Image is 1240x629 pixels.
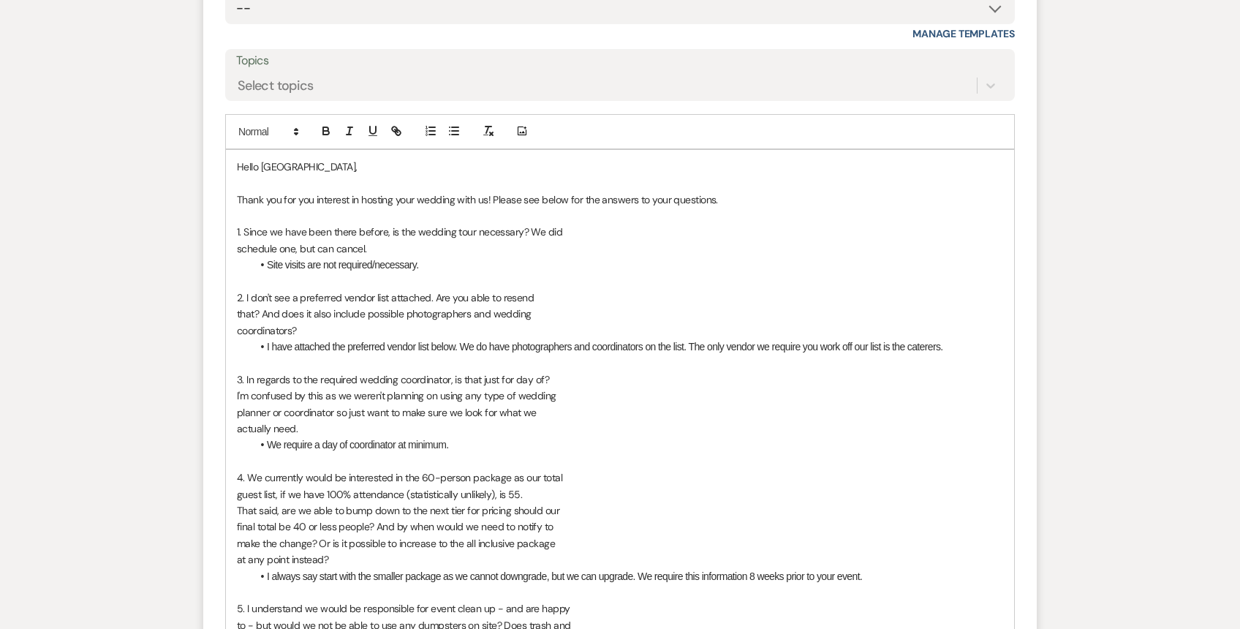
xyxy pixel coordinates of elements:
span: 5. I understand we would be responsible for event clean up - and are happy [237,602,570,615]
span: That said, are we able to bump down to the next tier for pricing should our [237,504,559,517]
span: planner or coordinator so just want to make sure we look for what we [237,406,537,419]
p: Hello [GEOGRAPHIC_DATA], [237,159,1003,175]
a: Manage Templates [912,27,1015,40]
li: I always say start with the smaller package as we cannot downgrade, but we can upgrade. We requir... [252,568,1003,584]
label: Topics [236,50,1004,72]
span: coordinators? [237,324,297,337]
span: final total be 40 or less people? And by when would we need to notify to [237,520,553,533]
span: 1. Since we have been there before, is the wedding tour necessary? We did [237,225,562,238]
div: Select topics [238,75,314,95]
li: We require a day of coordinator at minimum. [252,437,1003,453]
span: actually need. [237,422,298,435]
li: I have attached the preferred vendor list below. We do have photographers and coordinators on the... [252,339,1003,355]
span: at any point instead? [237,553,328,566]
p: Thank you for you interest in hosting your wedding with us! Please see below for the answers to y... [237,192,1003,208]
span: that? And does it also include possible photographers and wedding [237,307,532,320]
span: 4. We currently would be interested in the 60-person package as our total [237,471,562,484]
span: 3. In regards to the required wedding coordinator, is that just for day of? [237,373,549,386]
span: schedule one, but can cancel. [237,242,367,255]
span: make the change? Or is it possible to increase to the all inclusive package [237,537,555,550]
span: guest list, if we have 100% attendance (statistically unlikely), is 55. [237,488,522,501]
li: Site visits are not required/necessary. [252,257,1003,273]
span: 2. I don't see a preferred vendor list attached. Are you able to resend [237,291,534,304]
span: I'm confused by this as we weren't planning on using any type of wedding [237,389,556,402]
